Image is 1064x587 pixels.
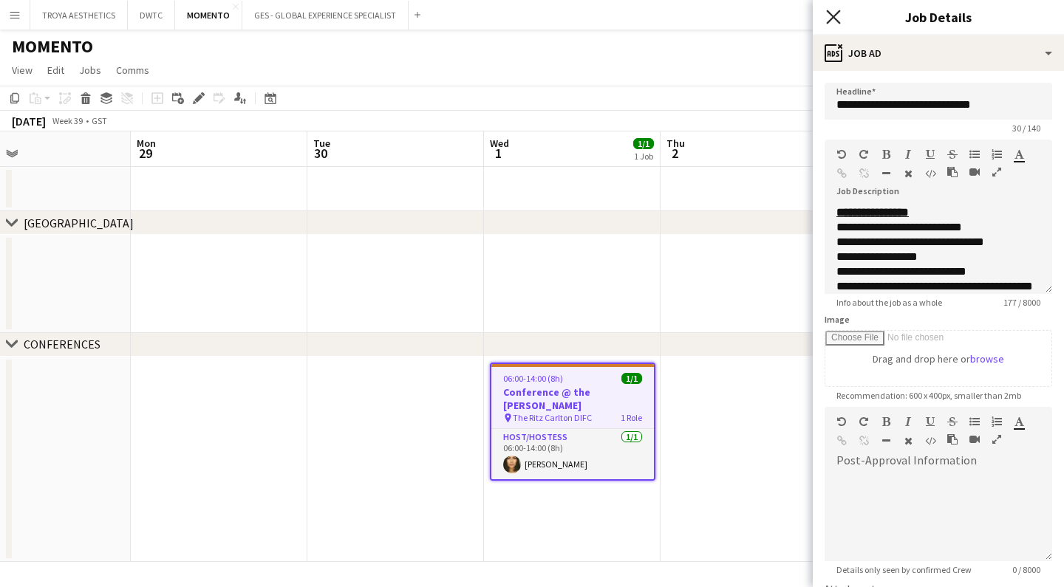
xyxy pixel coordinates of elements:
[1014,416,1024,428] button: Text Color
[134,145,156,162] span: 29
[825,564,983,575] span: Details only seen by confirmed Crew
[634,151,653,162] div: 1 Job
[925,148,935,160] button: Underline
[242,1,409,30] button: GES - GLOBAL EXPERIENCE SPECIALIST
[503,373,563,384] span: 06:00-14:00 (8h)
[903,435,913,447] button: Clear Formatting
[633,138,654,149] span: 1/1
[137,137,156,150] span: Mon
[488,145,509,162] span: 1
[49,115,86,126] span: Week 39
[925,168,935,179] button: HTML Code
[490,363,655,481] app-job-card: 06:00-14:00 (8h)1/1Conference @ the [PERSON_NAME] The Ritz Carlton DIFC1 RoleHost/Hostess1/106:00...
[969,148,980,160] button: Unordered List
[813,7,1064,27] h3: Job Details
[128,1,175,30] button: DWTC
[12,114,46,128] div: [DATE]
[947,416,958,428] button: Strikethrough
[621,373,642,384] span: 1/1
[992,416,1002,428] button: Ordered List
[836,416,847,428] button: Undo
[881,416,891,428] button: Bold
[903,168,913,179] button: Clear Formatting
[79,63,101,77] span: Jobs
[903,148,913,160] button: Italic
[947,166,958,178] button: Paste as plain text
[903,416,913,428] button: Italic
[6,61,38,80] a: View
[513,412,592,423] span: The Ritz Carlton DIFC
[313,137,330,150] span: Tue
[73,61,107,80] a: Jobs
[881,435,891,447] button: Horizontal Line
[836,148,847,160] button: Undo
[859,416,869,428] button: Redo
[12,63,33,77] span: View
[1014,148,1024,160] button: Text Color
[1000,123,1052,134] span: 30 / 140
[491,429,654,479] app-card-role: Host/Hostess1/106:00-14:00 (8h)[PERSON_NAME]
[24,337,100,351] div: CONFERENCES
[992,433,1002,445] button: Fullscreen
[947,433,958,445] button: Paste as plain text
[825,297,954,308] span: Info about the job as a whole
[491,385,654,412] h3: Conference @ the [PERSON_NAME]
[47,63,64,77] span: Edit
[24,216,134,230] div: [GEOGRAPHIC_DATA]
[881,148,891,160] button: Bold
[41,61,70,80] a: Edit
[925,435,935,447] button: HTML Code
[666,137,685,150] span: Thu
[813,35,1064,71] div: Job Ad
[12,35,93,58] h1: MOMENTO
[110,61,155,80] a: Comms
[825,390,1033,401] span: Recommendation: 600 x 400px, smaller than 2mb
[30,1,128,30] button: TROYA AESTHETICS
[490,137,509,150] span: Wed
[992,297,1052,308] span: 177 / 8000
[992,148,1002,160] button: Ordered List
[969,166,980,178] button: Insert video
[92,115,107,126] div: GST
[925,416,935,428] button: Underline
[969,416,980,428] button: Unordered List
[175,1,242,30] button: MOMENTO
[664,145,685,162] span: 2
[621,412,642,423] span: 1 Role
[947,148,958,160] button: Strikethrough
[311,145,330,162] span: 30
[116,63,149,77] span: Comms
[859,148,869,160] button: Redo
[992,166,1002,178] button: Fullscreen
[881,168,891,179] button: Horizontal Line
[1000,564,1052,575] span: 0 / 8000
[969,433,980,445] button: Insert video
